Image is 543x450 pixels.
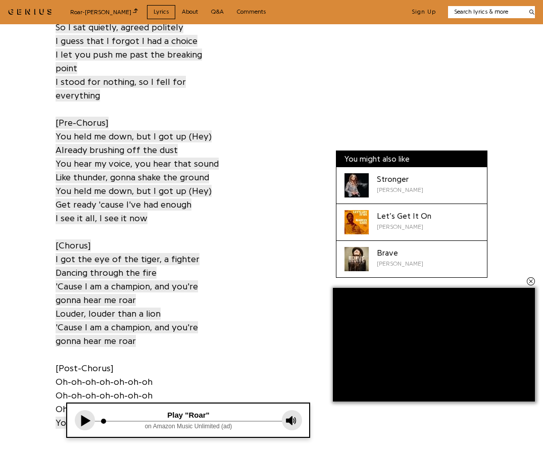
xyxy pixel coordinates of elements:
[377,210,431,222] div: Let’s Get It On
[230,5,272,19] a: Comments
[56,308,161,320] span: Louder, louder than a lion
[56,130,219,224] span: You held me down, but I got up (Hey) Already brushing off the dust You hear my voice, you hear th...
[336,241,487,277] a: Cover art for Brave by Sara BareillesBrave[PERSON_NAME]
[205,5,230,19] a: Q&A
[56,280,198,306] span: 'Cause I am a champion, and you're gonna hear me roar
[56,239,91,252] span: [Chorus]
[56,129,219,225] a: You held me down, but I got up (Hey)Already brushing off the dustYou hear my voice, you hear that...
[377,185,423,194] div: [PERSON_NAME]
[67,404,310,437] iframe: Tonefuse player
[56,307,161,320] a: Louder, louder than a lion
[56,267,157,279] span: Dancing through the fire
[448,8,523,16] input: Search lyrics & more
[412,8,436,16] button: Sign Up
[56,34,202,102] a: I guess that I forgot I had a choiceI let you push me past the breaking pointI stood for nothing,...
[56,266,157,279] a: Dancing through the fire
[336,16,487,142] iframe: Advertisement
[56,238,91,252] a: [Chorus]
[344,173,369,197] div: Cover art for Stronger by Britney Spears
[56,35,202,102] span: I guess that I forgot I had a choice I let you push me past the breaking point I stood for nothin...
[336,151,487,167] div: You might also like
[377,222,431,231] div: [PERSON_NAME]
[344,247,369,271] div: Cover art for Brave by Sara Bareilles
[70,7,138,17] div: Roar - [PERSON_NAME]
[56,116,109,129] a: [Pre-Chorus]
[56,117,109,129] span: [Pre-Chorus]
[56,321,198,347] span: 'Cause I am a champion, and you're gonna hear me roar
[56,252,200,266] a: I got the eye of the tiger, a fighter
[344,210,369,234] div: Cover art for Let’s Get It On by Marvin Gaye
[377,173,423,185] div: Stronger
[56,279,198,307] a: 'Cause I am a champion, and you're gonna hear me roar
[147,5,175,19] a: Lyrics
[56,253,200,265] span: I got the eye of the tiger, a fighter
[377,259,423,268] div: [PERSON_NAME]
[377,247,423,259] div: Brave
[175,5,205,19] a: About
[336,167,487,204] a: Cover art for Stronger by Britney SpearsStronger[PERSON_NAME]
[56,320,198,347] a: 'Cause I am a champion, and you're gonna hear me roar
[336,204,487,241] a: Cover art for Let’s Get It On by Marvin GayeLet’s Get It On[PERSON_NAME]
